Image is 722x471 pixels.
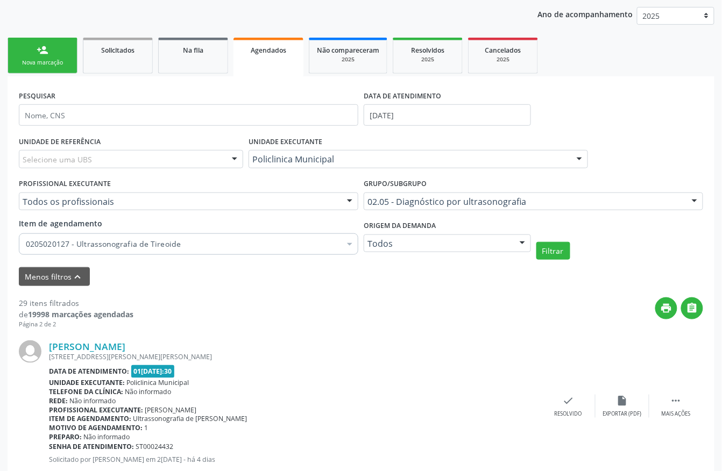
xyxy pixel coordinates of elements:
span: Selecione uma UBS [23,154,92,165]
input: Nome, CNS [19,104,358,126]
label: UNIDADE DE REFERÊNCIA [19,133,101,150]
div: Exportar (PDF) [603,410,642,418]
span: Não informado [70,396,116,405]
b: Motivo de agendamento: [49,424,143,433]
div: 2025 [401,55,455,63]
div: Nova marcação [16,59,69,67]
span: Agendados [251,46,286,55]
b: Unidade executante: [49,378,125,387]
b: Senha de atendimento: [49,443,134,452]
span: 1 [145,424,148,433]
b: Item de agendamento: [49,415,131,424]
img: img [19,340,41,363]
label: UNIDADE EXECUTANTE [249,133,322,150]
i: keyboard_arrow_up [72,271,84,283]
div: 2025 [317,55,379,63]
b: Profissional executante: [49,405,143,415]
span: Na fila [183,46,203,55]
label: DATA DE ATENDIMENTO [364,88,441,104]
b: Data de atendimento: [49,367,129,376]
span: Resolvidos [411,46,444,55]
input: Selecione um intervalo [364,104,531,126]
span: 02.05 - Diagnóstico por ultrasonografia [367,196,681,207]
span: Solicitados [101,46,135,55]
span: Item de agendamento [19,218,103,229]
i: print [661,302,673,314]
i: insert_drive_file [617,395,628,406]
i:  [670,395,682,406]
span: Não compareceram [317,46,379,55]
label: Origem da demanda [364,218,436,234]
span: Policlinica Municipal [252,154,566,165]
b: Telefone da clínica: [49,387,123,396]
span: 01[DATE]:30 [131,365,175,377]
span: ST00024432 [136,443,174,452]
div: Resolvido [555,410,582,418]
span: Não informado [125,387,172,396]
button: print [655,297,677,319]
span: Cancelados [485,46,521,55]
div: 2025 [476,55,530,63]
span: 0205020127 - Ultrassonografia de Tireoide [26,239,341,249]
b: Rede: [49,396,68,405]
div: [STREET_ADDRESS][PERSON_NAME][PERSON_NAME] [49,352,542,361]
button:  [681,297,703,319]
i:  [686,302,698,314]
span: Não informado [84,433,130,442]
span: [PERSON_NAME] [145,405,197,415]
p: Ano de acompanhamento [538,7,633,20]
p: Solicitado por [PERSON_NAME] em 2[DATE] - há 4 dias [49,455,542,465]
button: Filtrar [536,242,570,260]
i: check [563,395,575,406]
div: Página 2 de 2 [19,320,133,329]
span: Ultrassonografia de [PERSON_NAME] [133,415,247,424]
span: Todos [367,238,509,249]
div: 29 itens filtrados [19,297,133,309]
div: Mais ações [662,410,691,418]
button: Menos filtroskeyboard_arrow_up [19,267,90,286]
span: Policlinica Municipal [127,378,189,387]
label: Grupo/Subgrupo [364,176,427,192]
strong: 19998 marcações agendadas [28,309,133,319]
label: PROFISSIONAL EXECUTANTE [19,176,111,192]
div: de [19,309,133,320]
span: Todos os profissionais [23,196,336,207]
a: [PERSON_NAME] [49,340,125,352]
label: PESQUISAR [19,88,55,104]
b: Preparo: [49,433,82,442]
div: person_add [37,44,48,56]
